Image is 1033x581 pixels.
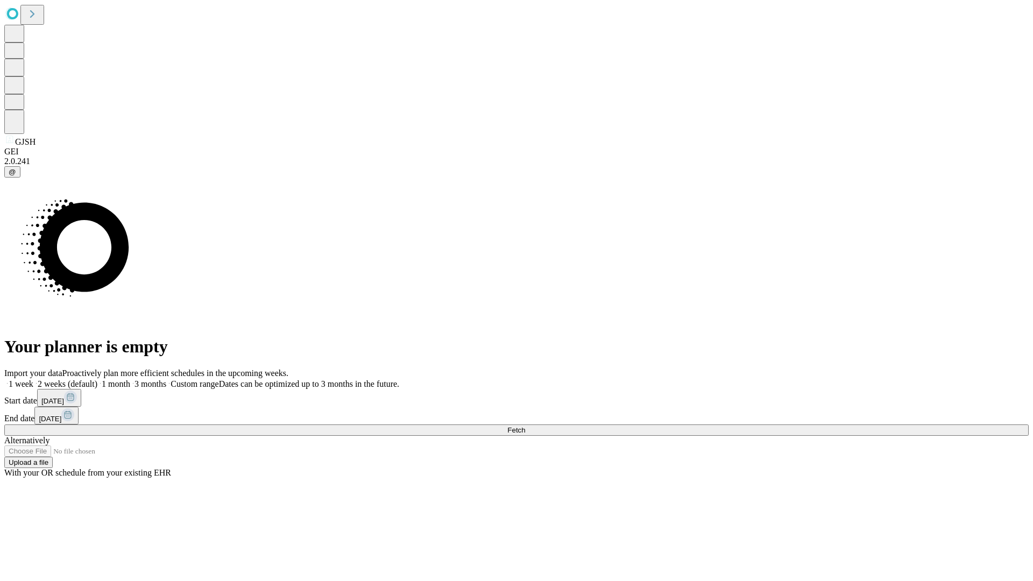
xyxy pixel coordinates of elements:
span: 2 weeks (default) [38,379,97,388]
span: 1 month [102,379,130,388]
span: Proactively plan more efficient schedules in the upcoming weeks. [62,369,288,378]
span: @ [9,168,16,176]
h1: Your planner is empty [4,337,1029,357]
span: 1 week [9,379,33,388]
div: GEI [4,147,1029,157]
div: Start date [4,389,1029,407]
button: @ [4,166,20,178]
span: [DATE] [39,415,61,423]
button: Upload a file [4,457,53,468]
span: Import your data [4,369,62,378]
span: 3 months [135,379,166,388]
div: End date [4,407,1029,424]
span: With your OR schedule from your existing EHR [4,468,171,477]
button: [DATE] [37,389,81,407]
div: 2.0.241 [4,157,1029,166]
span: Fetch [507,426,525,434]
button: Fetch [4,424,1029,436]
span: [DATE] [41,397,64,405]
span: Custom range [171,379,218,388]
button: [DATE] [34,407,79,424]
span: Alternatively [4,436,49,445]
span: GJSH [15,137,36,146]
span: Dates can be optimized up to 3 months in the future. [219,379,399,388]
